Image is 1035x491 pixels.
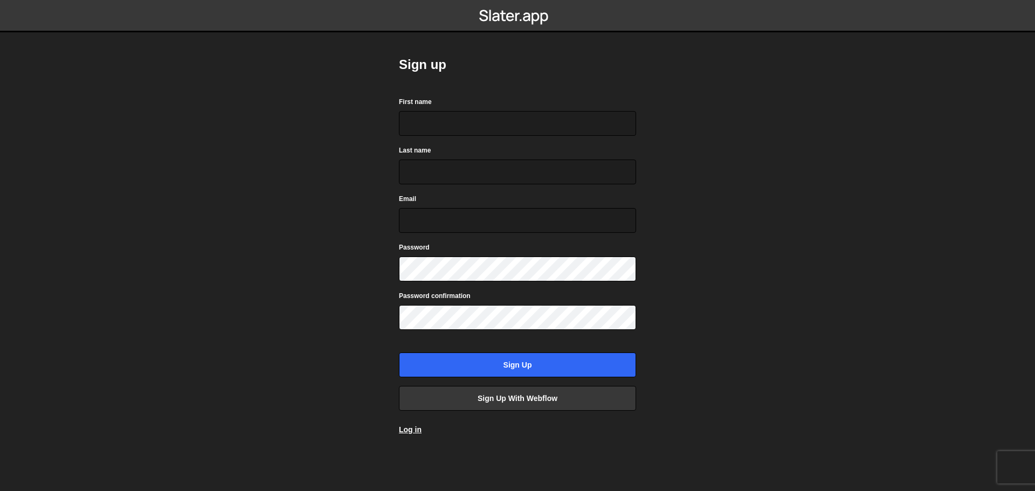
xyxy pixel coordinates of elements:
[399,242,430,253] label: Password
[399,291,471,301] label: Password confirmation
[399,193,416,204] label: Email
[399,386,636,411] a: Sign up with Webflow
[399,96,432,107] label: First name
[399,352,636,377] input: Sign up
[399,425,422,434] a: Log in
[399,56,636,73] h2: Sign up
[399,145,431,156] label: Last name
